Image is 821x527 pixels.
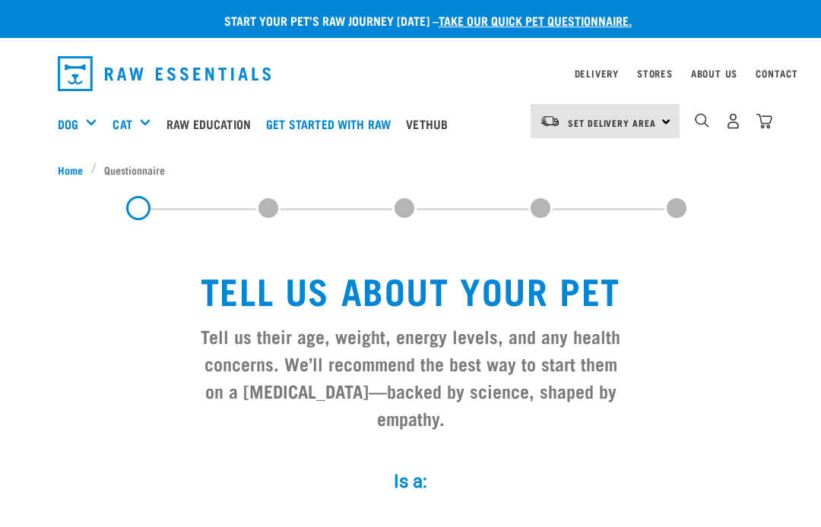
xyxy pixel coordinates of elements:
img: user.png [725,113,741,129]
a: Dog [58,115,78,133]
a: Vethub [402,93,459,154]
a: Delivery [575,71,619,76]
a: Get started with Raw [262,93,402,154]
span: Set Delivery Area [568,120,656,125]
a: Contact [756,71,798,76]
a: Stores [637,71,673,76]
label: Is a: [182,468,639,495]
a: Raw Education [163,93,262,154]
a: Home [58,162,91,178]
a: About Us [691,71,737,76]
img: van-moving.png [540,115,560,128]
img: home-icon-1@2x.png [695,113,709,128]
img: home-icon@2x.png [756,113,772,129]
h3: Tell us their age, weight, energy levels, and any health concerns. We’ll recommend the best way t... [195,322,626,431]
h1: Tell us about your pet [195,269,626,310]
nav: breadcrumbs [58,162,763,178]
span: Home [58,162,83,178]
nav: dropdown navigation [46,50,775,97]
a: take our quick pet questionnaire. [439,17,632,24]
a: Cat [113,115,132,133]
img: Raw Essentials Logo [58,56,271,91]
